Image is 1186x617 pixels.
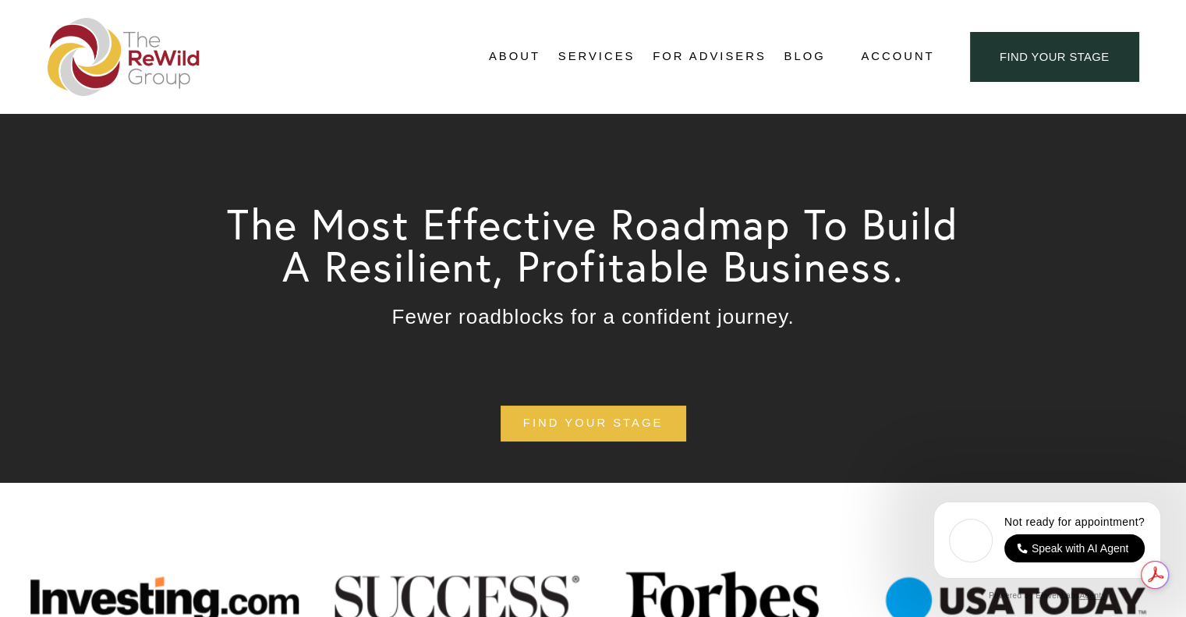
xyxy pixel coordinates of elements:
[48,18,200,96] img: The ReWild Group
[653,45,766,69] a: For Advisers
[558,46,635,67] span: Services
[970,32,1138,81] a: find your stage
[861,46,934,67] a: Account
[784,45,825,69] a: Blog
[392,305,795,328] span: Fewer roadblocks for a confident journey.
[489,46,540,67] span: About
[558,45,635,69] a: folder dropdown
[489,45,540,69] a: folder dropdown
[501,406,685,441] a: find your stage
[227,197,972,293] span: The Most Effective Roadmap To Build A Resilient, Profitable Business.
